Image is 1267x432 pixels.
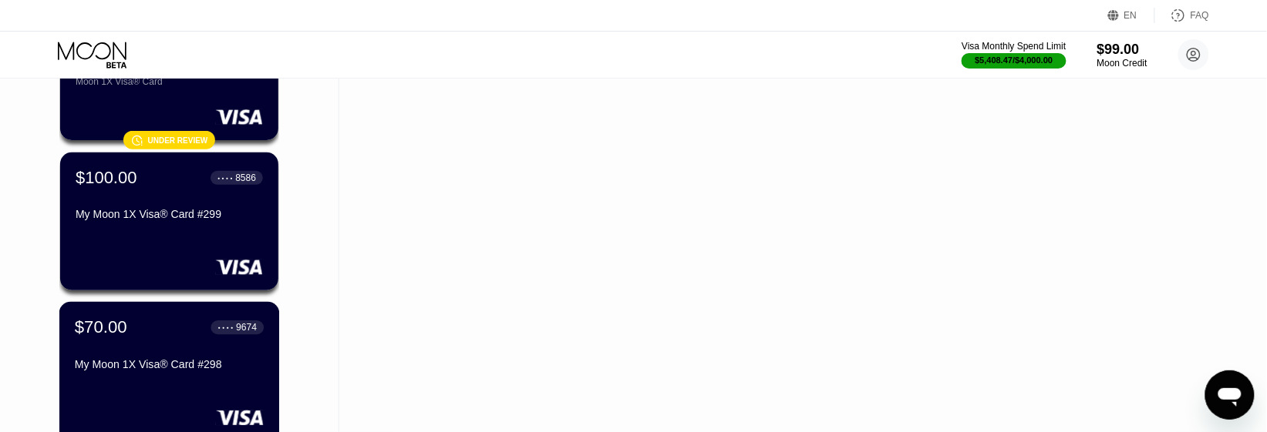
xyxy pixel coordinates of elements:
div: Under review [148,136,208,145]
div: $99.00 [1097,42,1147,58]
div: FAQ [1155,8,1209,23]
div: $100.00● ● ● ●8586My Moon 1X Visa® Card #299 [60,152,278,290]
div: Visa Monthly Spend Limit$5,408.47/$4,000.00 [962,41,1066,69]
div: FAQ [1191,10,1209,21]
div: $99.00Moon Credit [1097,42,1147,69]
div: ● ● ● ● [218,325,234,330]
div: $300.00Moon 1X Visa® CardMoon 1X Visa® Card󰗎Under review [60,2,278,140]
div: Visa Monthly Spend Limit [962,41,1066,52]
div: My Moon 1X Visa® Card #299 [76,208,263,220]
div: 󰗎 [131,134,143,146]
div: ● ● ● ● [217,176,233,180]
div: Moon 1X Visa® Card [76,76,263,87]
iframe: Button to launch messaging window [1205,370,1255,420]
div: 8586 [235,172,256,183]
div: $70.00 [75,317,127,337]
div: $5,408.47 / $4,000.00 [976,55,1053,65]
div: 9674 [236,322,257,333]
div: My Moon 1X Visa® Card #298 [75,358,264,370]
div: EN [1124,10,1137,21]
div: $100.00 [76,168,137,188]
div: Moon Credit [1097,58,1147,69]
div: EN [1108,8,1155,23]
